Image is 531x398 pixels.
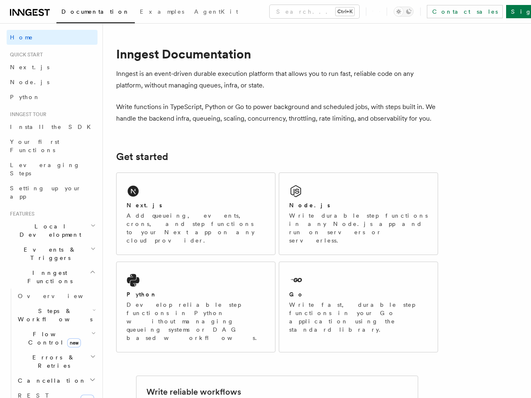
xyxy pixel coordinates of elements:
a: Get started [116,151,168,163]
a: Python [7,90,97,104]
a: Next.js [7,60,97,75]
p: Write durable step functions in any Node.js app and run on servers or serverless. [289,211,428,245]
p: Write functions in TypeScript, Python or Go to power background and scheduled jobs, with steps bu... [116,101,438,124]
span: Inngest Functions [7,269,90,285]
h2: Next.js [127,201,162,209]
button: Cancellation [15,373,97,388]
a: PythonDevelop reliable step functions in Python without managing queueing systems or DAG based wo... [116,262,275,352]
span: Local Development [7,222,90,239]
a: Node.js [7,75,97,90]
span: Documentation [61,8,130,15]
a: Next.jsAdd queueing, events, crons, and step functions to your Next app on any cloud provider. [116,172,275,255]
a: Overview [15,289,97,303]
h2: Go [289,290,304,298]
h1: Inngest Documentation [116,46,438,61]
span: Quick start [7,51,43,58]
p: Write fast, durable step functions in your Go application using the standard library. [289,301,428,334]
span: Node.js [10,79,49,85]
button: Search...Ctrl+K [270,5,359,18]
span: Errors & Retries [15,353,90,370]
a: Your first Functions [7,134,97,158]
span: Overview [18,293,103,299]
span: Home [10,33,33,41]
button: Steps & Workflows [15,303,97,327]
a: Examples [135,2,189,22]
span: Setting up your app [10,185,81,200]
span: new [67,338,81,347]
span: Flow Control [15,330,91,347]
a: Contact sales [427,5,503,18]
span: Steps & Workflows [15,307,93,323]
button: Toggle dark mode [394,7,414,17]
span: Inngest tour [7,111,46,118]
p: Add queueing, events, crons, and step functions to your Next app on any cloud provider. [127,211,265,245]
span: AgentKit [194,8,238,15]
span: Next.js [10,64,49,70]
button: Flow Controlnew [15,327,97,350]
a: Leveraging Steps [7,158,97,181]
p: Develop reliable step functions in Python without managing queueing systems or DAG based workflows. [127,301,265,342]
p: Inngest is an event-driven durable execution platform that allows you to run fast, reliable code ... [116,68,438,91]
span: Features [7,211,34,217]
button: Events & Triggers [7,242,97,265]
button: Local Development [7,219,97,242]
a: Home [7,30,97,45]
a: Documentation [56,2,135,23]
button: Errors & Retries [15,350,97,373]
a: AgentKit [189,2,243,22]
a: GoWrite fast, durable step functions in your Go application using the standard library. [279,262,438,352]
span: Your first Functions [10,138,59,153]
h2: Python [127,290,157,298]
span: Examples [140,8,184,15]
span: Install the SDK [10,124,96,130]
span: Events & Triggers [7,245,90,262]
h2: Node.js [289,201,330,209]
kbd: Ctrl+K [336,7,354,16]
span: Leveraging Steps [10,162,80,177]
a: Node.jsWrite durable step functions in any Node.js app and run on servers or serverless. [279,172,438,255]
a: Setting up your app [7,181,97,204]
h2: Write reliable workflows [146,386,241,398]
span: Cancellation [15,376,86,385]
a: Install the SDK [7,119,97,134]
span: Python [10,94,40,100]
button: Inngest Functions [7,265,97,289]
